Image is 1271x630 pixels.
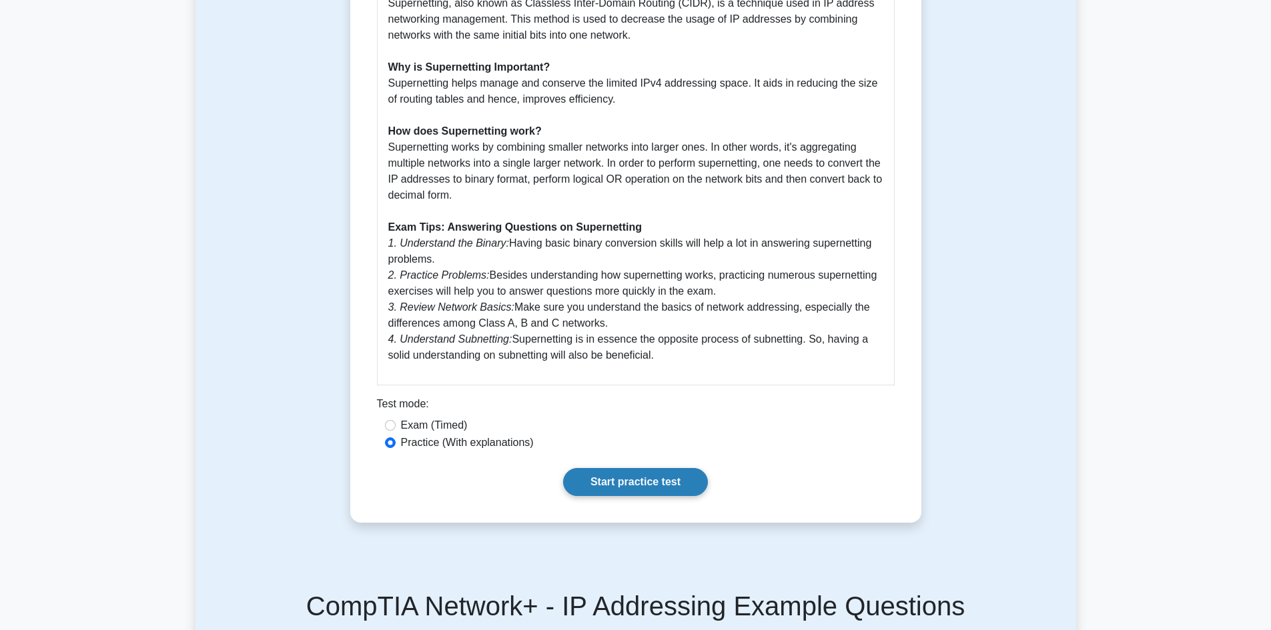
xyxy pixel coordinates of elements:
[388,61,550,73] b: Why is Supernetting Important?
[388,221,643,233] b: Exam Tips: Answering Questions on Supernetting
[377,396,895,417] div: Test mode:
[388,301,514,313] i: 3. Review Network Basics:
[211,590,1060,622] h5: CompTIA Network+ - IP Addressing Example Questions
[388,237,509,249] i: 1. Understand the Binary:
[401,435,534,451] label: Practice (With explanations)
[401,417,468,433] label: Exam (Timed)
[388,269,490,281] i: 2. Practice Problems:
[388,125,542,137] b: How does Supernetting work?
[563,468,708,496] a: Start practice test
[388,333,512,345] i: 4. Understand Subnetting:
